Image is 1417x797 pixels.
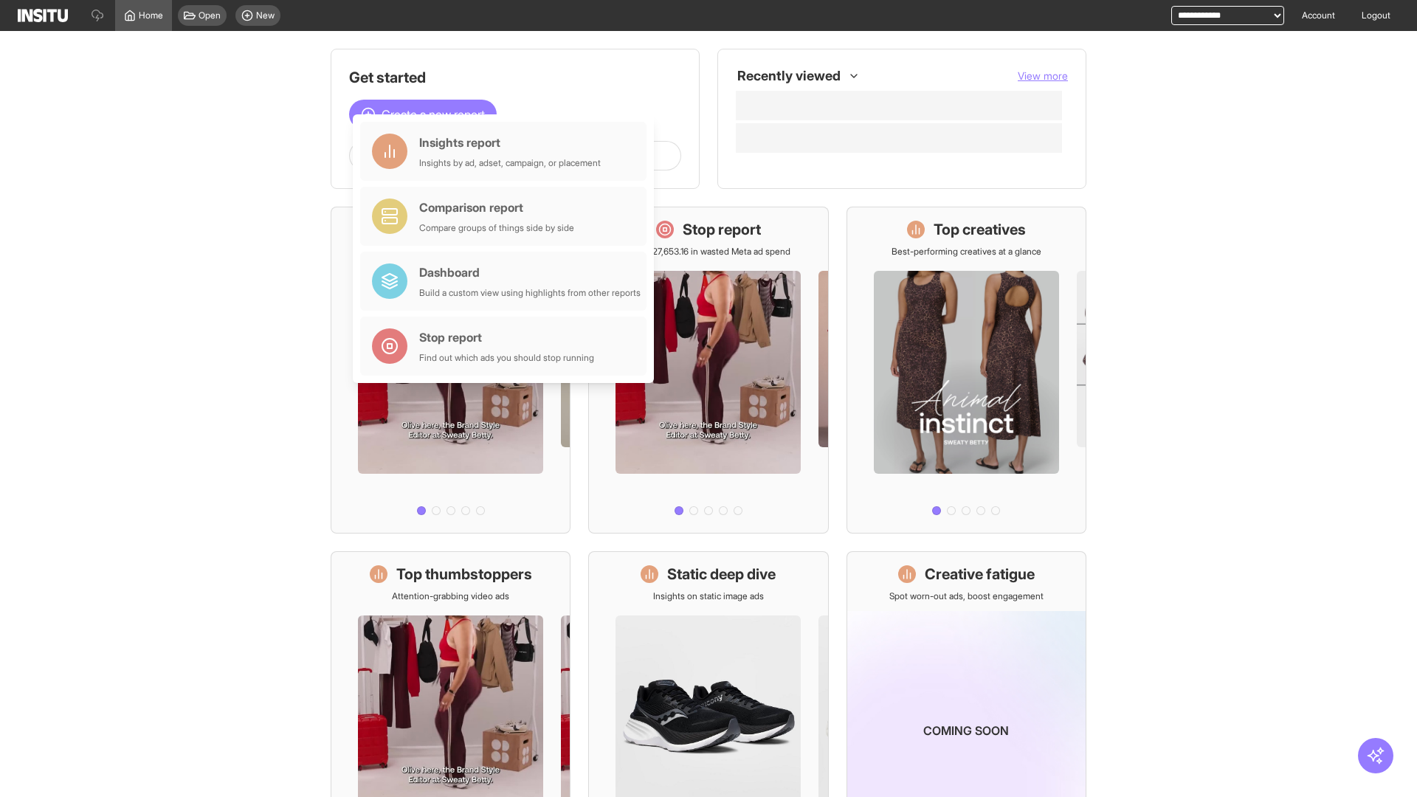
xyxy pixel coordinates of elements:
[419,134,601,151] div: Insights report
[1018,69,1068,83] button: View more
[419,263,641,281] div: Dashboard
[396,564,532,584] h1: Top thumbstoppers
[199,10,221,21] span: Open
[626,246,790,258] p: Save £27,653.16 in wasted Meta ad spend
[349,67,681,88] h1: Get started
[847,207,1086,534] a: Top creativesBest-performing creatives at a glance
[653,590,764,602] p: Insights on static image ads
[667,564,776,584] h1: Static deep dive
[683,219,761,240] h1: Stop report
[139,10,163,21] span: Home
[1018,69,1068,82] span: View more
[382,106,485,123] span: Create a new report
[349,100,497,129] button: Create a new report
[588,207,828,534] a: Stop reportSave £27,653.16 in wasted Meta ad spend
[419,328,594,346] div: Stop report
[419,352,594,364] div: Find out which ads you should stop running
[934,219,1026,240] h1: Top creatives
[419,157,601,169] div: Insights by ad, adset, campaign, or placement
[18,9,68,22] img: Logo
[419,222,574,234] div: Compare groups of things side by side
[256,10,275,21] span: New
[892,246,1041,258] p: Best-performing creatives at a glance
[419,287,641,299] div: Build a custom view using highlights from other reports
[392,590,509,602] p: Attention-grabbing video ads
[419,199,574,216] div: Comparison report
[331,207,570,534] a: What's live nowSee all active ads instantly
